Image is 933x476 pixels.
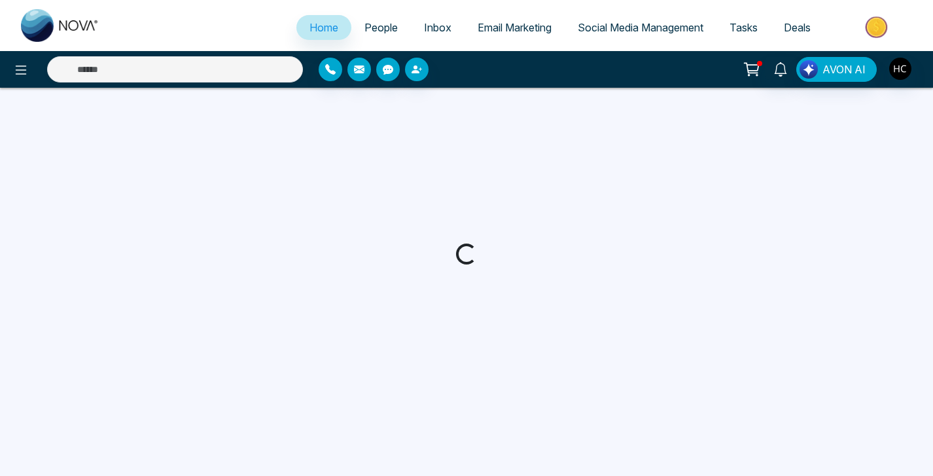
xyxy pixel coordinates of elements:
a: Home [296,15,351,40]
span: Social Media Management [578,21,703,34]
a: Deals [771,15,824,40]
span: AVON AI [822,62,866,77]
a: People [351,15,411,40]
span: People [364,21,398,34]
a: Tasks [716,15,771,40]
span: Deals [784,21,811,34]
span: Inbox [424,21,451,34]
img: Market-place.gif [830,12,925,42]
a: Social Media Management [565,15,716,40]
button: AVON AI [796,57,877,82]
img: User Avatar [889,58,911,80]
span: Email Marketing [478,21,552,34]
img: Nova CRM Logo [21,9,99,42]
span: Home [309,21,338,34]
a: Email Marketing [465,15,565,40]
span: Tasks [730,21,758,34]
a: Inbox [411,15,465,40]
img: Lead Flow [800,60,818,79]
